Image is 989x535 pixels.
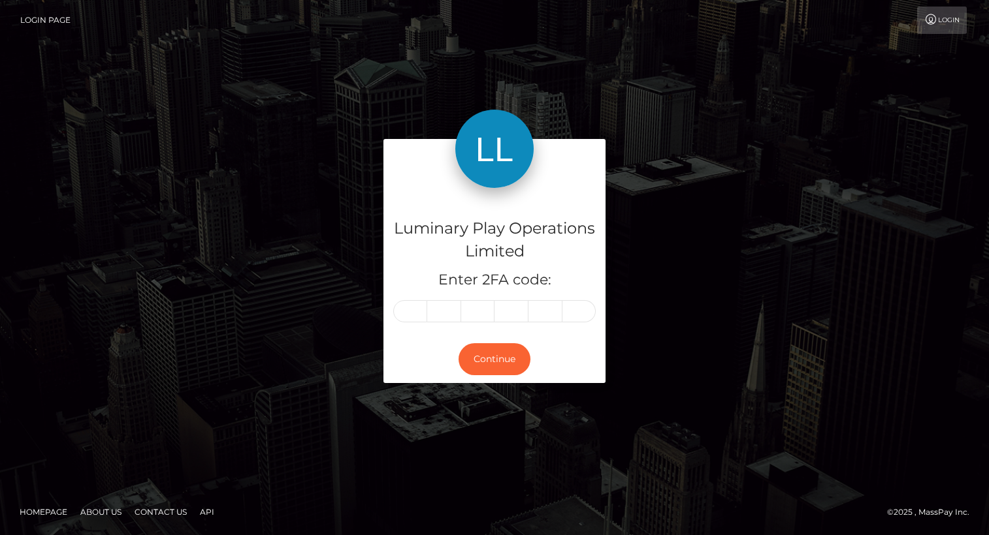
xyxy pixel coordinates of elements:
h5: Enter 2FA code: [393,270,596,290]
button: Continue [459,343,530,375]
h4: Luminary Play Operations Limited [393,217,596,263]
a: Login [917,7,967,34]
img: Luminary Play Operations Limited [455,110,534,188]
div: © 2025 , MassPay Inc. [887,505,979,519]
a: Contact Us [129,502,192,522]
a: Homepage [14,502,73,522]
a: About Us [75,502,127,522]
a: API [195,502,219,522]
a: Login Page [20,7,71,34]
